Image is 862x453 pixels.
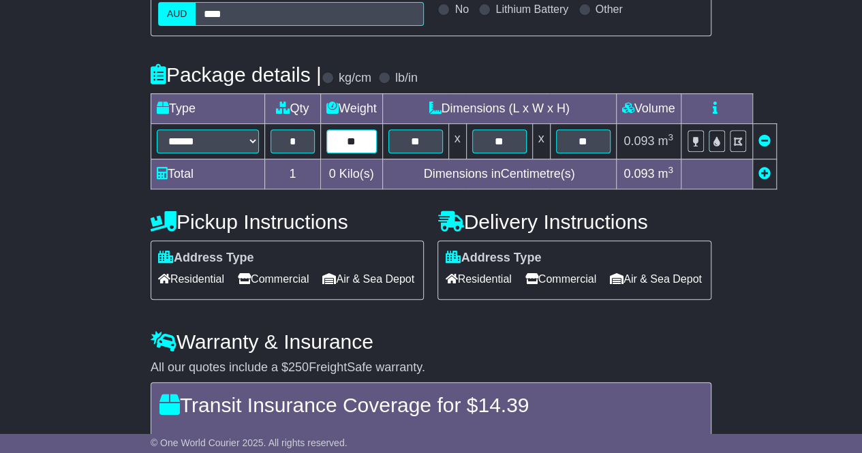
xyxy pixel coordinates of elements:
[322,268,414,290] span: Air & Sea Depot
[339,71,371,86] label: kg/cm
[445,268,511,290] span: Residential
[264,93,320,123] td: Qty
[624,134,654,148] span: 0.093
[320,159,382,189] td: Kilo(s)
[151,360,711,375] div: All our quotes include a $ FreightSafe warranty.
[668,132,673,142] sup: 3
[158,268,224,290] span: Residential
[624,167,654,181] span: 0.093
[151,93,264,123] td: Type
[532,123,550,159] td: x
[151,210,425,233] h4: Pickup Instructions
[668,165,673,175] sup: 3
[395,71,418,86] label: lb/in
[151,330,711,353] h4: Warranty & Insurance
[151,159,264,189] td: Total
[445,251,541,266] label: Address Type
[329,167,336,181] span: 0
[151,63,322,86] h4: Package details |
[288,360,309,374] span: 250
[658,167,673,181] span: m
[758,167,771,181] a: Add new item
[382,159,616,189] td: Dimensions in Centimetre(s)
[238,268,309,290] span: Commercial
[437,210,711,233] h4: Delivery Instructions
[596,3,623,16] label: Other
[151,437,348,448] span: © One World Courier 2025. All rights reserved.
[616,93,681,123] td: Volume
[158,2,196,26] label: AUD
[448,123,466,159] td: x
[264,159,320,189] td: 1
[455,3,468,16] label: No
[525,268,596,290] span: Commercial
[610,268,702,290] span: Air & Sea Depot
[758,134,771,148] a: Remove this item
[478,394,529,416] span: 14.39
[495,3,568,16] label: Lithium Battery
[159,394,703,416] h4: Transit Insurance Coverage for $
[658,134,673,148] span: m
[382,93,616,123] td: Dimensions (L x W x H)
[158,251,254,266] label: Address Type
[320,93,382,123] td: Weight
